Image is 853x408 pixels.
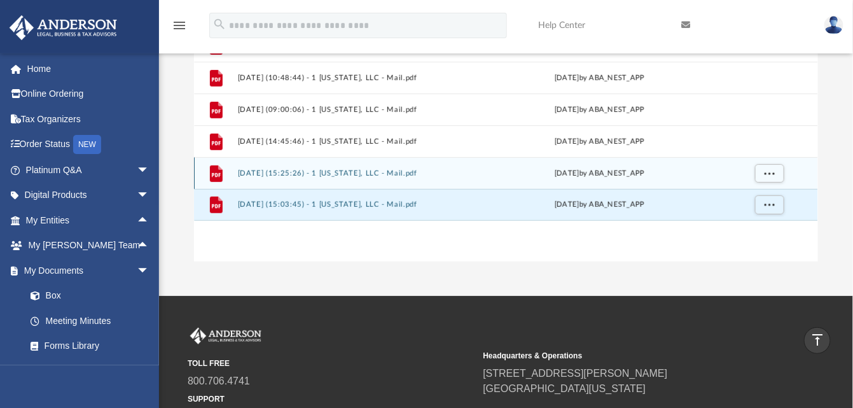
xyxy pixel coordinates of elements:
button: More options [754,195,784,215]
a: My [PERSON_NAME] Teamarrow_drop_up [9,233,162,258]
a: Forms Library [18,334,156,359]
a: Notarize [18,358,162,384]
button: [DATE] (09:00:06) - 1 [US_STATE], LLC - Mail.pdf [237,106,475,114]
span: arrow_drop_up [137,233,162,259]
a: Digital Productsarrow_drop_down [9,183,169,208]
span: arrow_drop_up [137,208,162,234]
a: Order StatusNEW [9,132,169,158]
span: arrow_drop_down [137,157,162,183]
a: Platinum Q&Aarrow_drop_down [9,157,169,183]
a: [STREET_ADDRESS][PERSON_NAME] [483,368,667,379]
a: [GEOGRAPHIC_DATA][US_STATE] [483,383,646,394]
a: menu [172,24,187,33]
a: Meeting Minutes [18,308,162,334]
small: SUPPORT [188,393,474,405]
small: TOLL FREE [188,358,474,369]
a: My Documentsarrow_drop_down [9,258,162,283]
button: [DATE] (15:25:26) - 1 [US_STATE], LLC - Mail.pdf [237,169,475,178]
a: Tax Organizers [9,106,169,132]
div: by ABA_NEST_APP [480,199,718,211]
small: Headquarters & Operations [483,350,769,362]
span: arrow_drop_down [137,183,162,209]
i: vertical_align_top [810,332,825,348]
i: menu [172,18,187,33]
div: [DATE] by ABA_NEST_APP [480,104,718,116]
button: [DATE] (15:03:45) - 1 [US_STATE], LLC - Mail.pdf [237,201,475,209]
a: Home [9,56,169,81]
a: My Entitiesarrow_drop_up [9,208,169,233]
div: NEW [73,135,101,154]
span: [DATE] [554,201,579,208]
button: [DATE] (14:45:46) - 1 [US_STATE], LLC - Mail.pdf [237,137,475,146]
img: Anderson Advisors Platinum Portal [188,328,264,344]
button: More options [754,164,784,183]
div: [DATE] by ABA_NEST_APP [480,73,718,84]
a: 800.706.4741 [188,376,250,386]
a: vertical_align_top [804,327,831,354]
div: [DATE] by ABA_NEST_APP [480,136,718,148]
div: [DATE] by ABA_NEST_APP [480,168,718,179]
img: User Pic [824,16,843,34]
img: Anderson Advisors Platinum Portal [6,15,121,40]
a: Box [18,283,156,309]
i: search [212,17,226,31]
button: [DATE] (10:48:44) - 1 [US_STATE], LLC - Mail.pdf [237,74,475,82]
a: Online Ordering [9,81,169,107]
span: arrow_drop_down [137,258,162,284]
